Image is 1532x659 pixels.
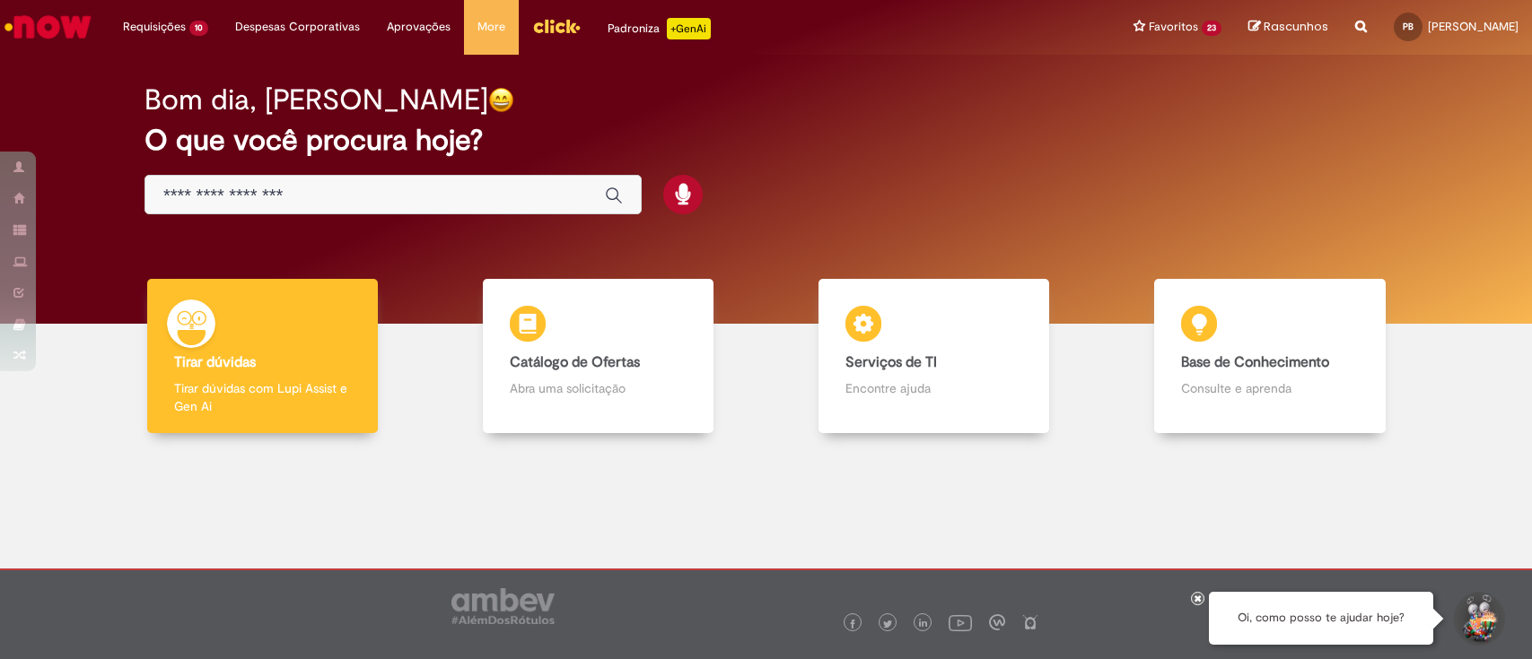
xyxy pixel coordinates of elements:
[488,87,514,113] img: happy-face.png
[1428,19,1519,34] span: [PERSON_NAME]
[667,18,711,39] p: +GenAi
[845,353,937,371] b: Serviços de TI
[510,379,687,397] p: Abra uma solicitação
[883,620,892,629] img: logo_footer_twitter.png
[2,9,94,45] img: ServiceNow
[1102,279,1438,434] a: Base de Conhecimento Consulte e aprenda
[1264,18,1328,35] span: Rascunhos
[1149,18,1198,36] span: Favoritos
[1451,592,1505,646] button: Iniciar Conversa de Suporte
[608,18,711,39] div: Padroniza
[144,84,488,116] h2: Bom dia, [PERSON_NAME]
[949,611,972,634] img: logo_footer_youtube.png
[387,18,451,36] span: Aprovações
[919,619,928,629] img: logo_footer_linkedin.png
[1022,614,1038,630] img: logo_footer_naosei.png
[123,18,186,36] span: Requisições
[174,353,256,371] b: Tirar dúvidas
[1209,592,1433,645] div: Oi, como posso te ajudar hoje?
[451,588,555,624] img: logo_footer_ambev_rotulo_gray.png
[989,614,1005,630] img: logo_footer_workplace.png
[235,18,360,36] span: Despesas Corporativas
[144,125,1388,156] h2: O que você procura hoje?
[94,279,430,434] a: Tirar dúvidas Tirar dúvidas com Lupi Assist e Gen Ai
[1181,379,1358,397] p: Consulte e aprenda
[766,279,1102,434] a: Serviços de TI Encontre ajuda
[189,21,208,36] span: 10
[1248,19,1328,36] a: Rascunhos
[532,13,581,39] img: click_logo_yellow_360x200.png
[1403,21,1414,32] span: PB
[845,379,1022,397] p: Encontre ajuda
[1202,21,1221,36] span: 23
[848,620,857,629] img: logo_footer_facebook.png
[430,279,766,434] a: Catálogo de Ofertas Abra uma solicitação
[1181,353,1329,371] b: Base de Conhecimento
[174,379,351,415] p: Tirar dúvidas com Lupi Assist e Gen Ai
[510,353,640,371] b: Catálogo de Ofertas
[477,18,505,36] span: More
